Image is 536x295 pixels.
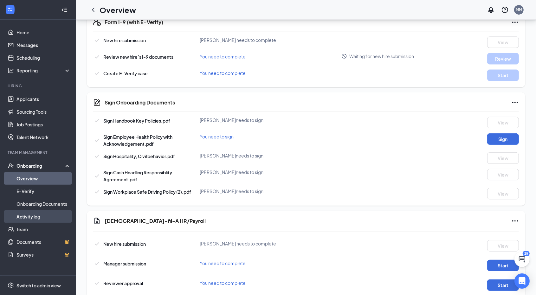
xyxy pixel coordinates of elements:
span: Waiting for new hire submission [349,53,414,59]
button: View [487,188,519,199]
a: SurveysCrown [16,248,71,261]
span: Sign Workplace Safe Driving Policy (2).pdf [103,189,191,195]
svg: UserCheck [8,163,14,169]
a: Scheduling [16,51,71,64]
svg: Notifications [487,6,495,14]
button: View [487,240,519,251]
div: Hiring [8,83,69,89]
svg: ChevronLeft [89,6,97,14]
svg: Checkmark [93,70,101,77]
svg: Checkmark [93,37,101,44]
a: Home [16,26,71,39]
h5: [DEMOGRAPHIC_DATA]-fil-A HR/Payroll [105,218,206,225]
a: Applicants [16,93,71,105]
svg: Checkmark [93,188,101,196]
div: [PERSON_NAME] needs to sign [200,169,342,175]
span: You need to complete [200,280,246,286]
button: Sign [487,133,519,145]
div: 25 [523,251,530,256]
button: View [487,169,519,180]
span: New hire submission [103,37,146,43]
svg: Checkmark [93,152,101,160]
svg: Checkmark [93,260,101,267]
button: View [487,152,519,164]
button: Review [487,53,519,64]
span: You need to complete [200,70,246,76]
span: Create E-Verify case [103,70,148,76]
svg: Document [93,217,101,225]
button: View [487,37,519,48]
svg: QuestionInfo [501,6,509,14]
svg: Analysis [8,67,14,74]
span: Review new hire’s I-9 documents [103,54,173,60]
div: Onboarding [16,163,65,169]
div: Reporting [16,67,71,74]
div: MM [516,7,522,12]
div: Team Management [8,150,69,155]
span: Sign Handbook Key Policies.pdf [103,118,170,124]
span: Sign Employee Health Policy with Acknowledgement.pdf [103,134,172,147]
button: View [487,117,519,128]
div: [PERSON_NAME] needs to sign [200,188,342,194]
h5: Sign Onboarding Documents [105,99,175,106]
button: Start [487,260,519,271]
svg: Checkmark [93,137,101,144]
svg: Ellipses [511,217,519,225]
svg: Blocked [341,53,347,59]
span: Sign Hospitality, Civil behavior.pdf [103,153,175,159]
svg: CompanyDocumentIcon [93,99,101,106]
button: ChatActive [514,252,530,267]
div: You need to sign [200,133,342,140]
a: Activity log [16,210,71,223]
a: E-Verify [16,185,71,198]
div: [PERSON_NAME] needs to sign [200,152,342,159]
a: Onboarding Documents [16,198,71,210]
span: You need to complete [200,54,246,59]
svg: Checkmark [93,240,101,248]
span: Manager submission [103,261,146,266]
svg: WorkstreamLogo [7,6,13,13]
svg: Checkmark [93,53,101,61]
button: Start [487,279,519,291]
span: You need to complete [200,260,246,266]
h5: Form I-9 (with E-Verify) [105,19,163,26]
svg: Checkmark [93,172,101,180]
svg: ChatActive [518,256,526,263]
span: New hire submission [103,241,146,247]
a: Job Postings [16,118,71,131]
svg: Settings [8,282,14,289]
a: DocumentsCrown [16,236,71,248]
svg: Checkmark [93,279,101,287]
button: Start [487,70,519,81]
div: Switch to admin view [16,282,61,289]
svg: Ellipses [511,18,519,26]
div: Open Intercom Messenger [514,273,530,289]
a: Team [16,223,71,236]
svg: Collapse [61,7,68,13]
a: Messages [16,39,71,51]
div: [PERSON_NAME] needs to sign [200,117,342,123]
h1: Overview [100,4,136,15]
span: Sign Cash Hnadling Responsiblity Agreement.pdf [103,170,172,182]
svg: Checkmark [93,117,101,124]
a: Overview [16,172,71,185]
svg: Ellipses [511,99,519,106]
a: Sourcing Tools [16,105,71,118]
a: Talent Network [16,131,71,144]
span: Reviewer approval [103,280,143,286]
span: [PERSON_NAME] needs to complete [200,37,276,43]
svg: FormI9EVerifyIcon [93,18,101,26]
span: [PERSON_NAME] needs to complete [200,241,276,246]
